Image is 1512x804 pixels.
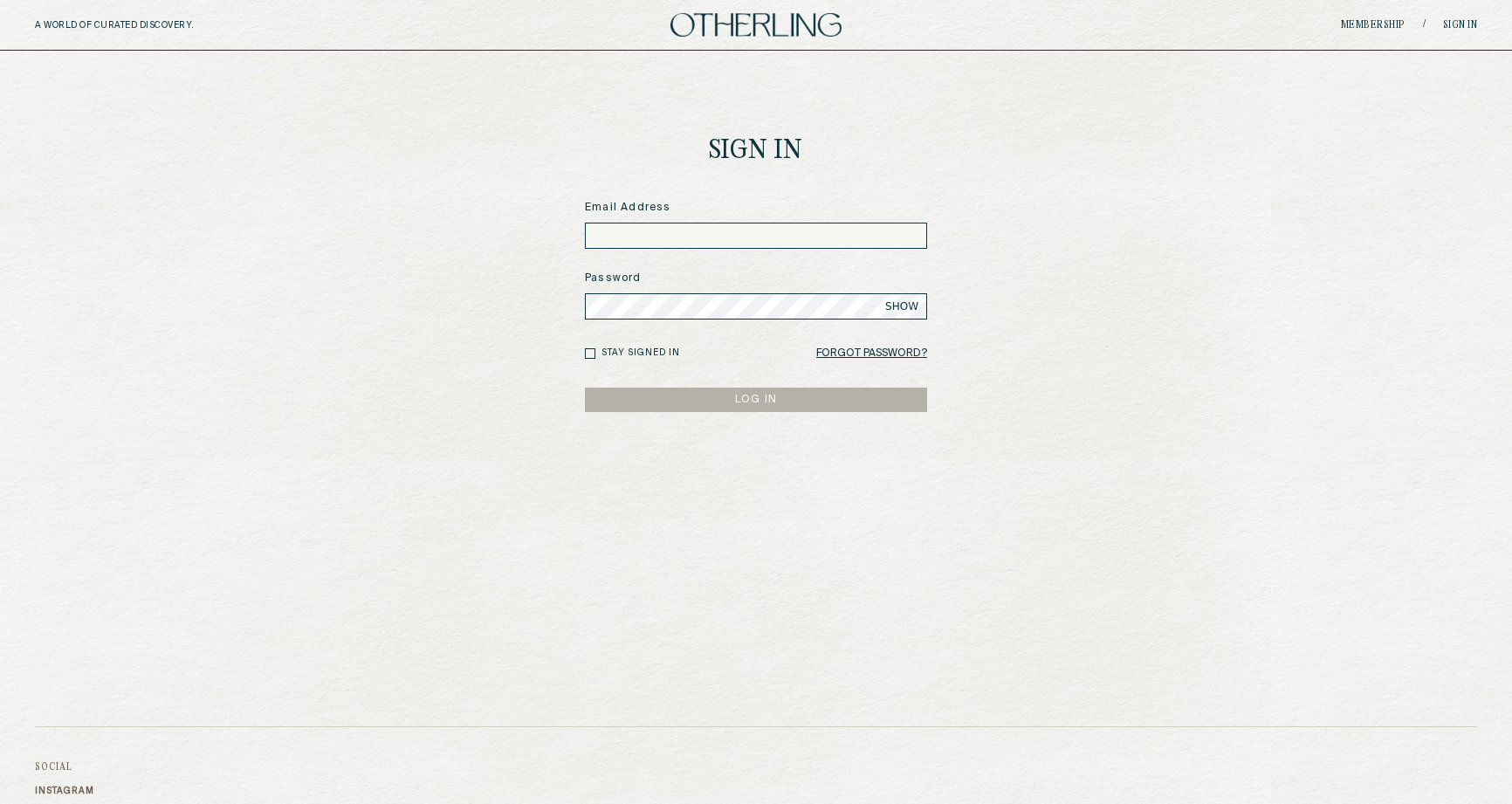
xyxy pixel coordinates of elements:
[585,388,927,412] button: LOG IN
[1341,20,1405,31] a: Membership
[670,13,842,37] img: logo
[1443,20,1478,31] a: Sign in
[35,762,94,773] h3: Social
[1423,18,1426,31] span: /
[35,20,270,31] h5: A WORLD OF CURATED DISCOVERY.
[709,138,803,165] h1: Sign In
[816,341,927,366] a: Forgot Password?
[885,299,918,313] span: SHOW
[585,200,927,216] label: Email Address
[35,786,94,796] a: Instagram
[585,271,927,286] label: Password
[601,347,680,360] label: Stay signed in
